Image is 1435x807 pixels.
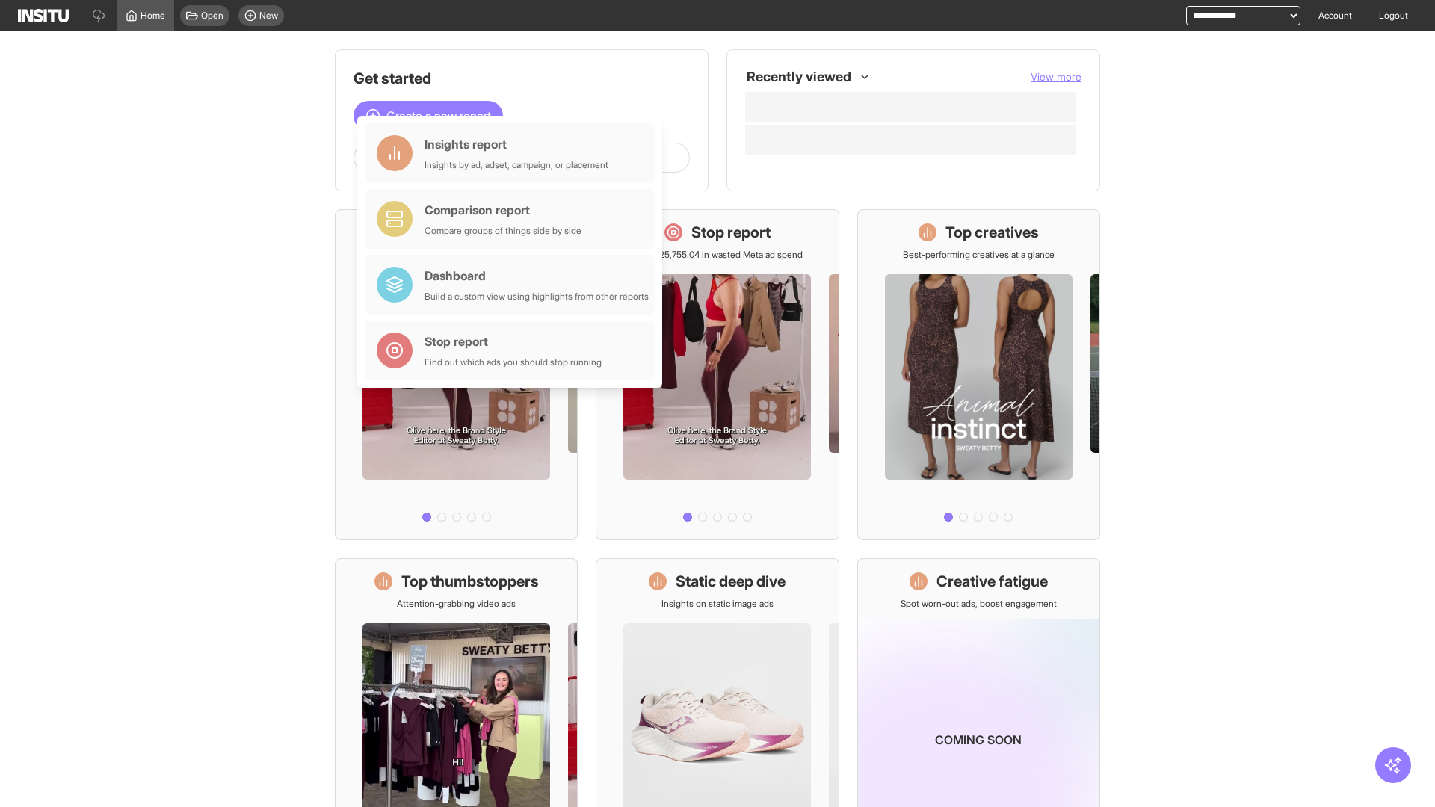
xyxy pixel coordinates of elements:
div: Insights report [425,135,608,153]
a: What's live nowSee all active ads instantly [335,209,578,540]
div: Comparison report [425,201,581,219]
h1: Get started [354,68,690,89]
button: View more [1031,69,1081,84]
span: View more [1031,70,1081,83]
div: Build a custom view using highlights from other reports [425,291,649,303]
img: Logo [18,9,69,22]
a: Top creativesBest-performing creatives at a glance [857,209,1100,540]
div: Compare groups of things side by side [425,225,581,237]
h1: Stop report [691,222,771,243]
h1: Top thumbstoppers [401,571,539,592]
p: Save £25,755.04 in wasted Meta ad spend [632,249,803,261]
span: Create a new report [386,107,491,125]
p: Attention-grabbing video ads [397,598,516,610]
a: Stop reportSave £25,755.04 in wasted Meta ad spend [596,209,839,540]
h1: Top creatives [945,222,1039,243]
h1: Static deep dive [676,571,786,592]
p: Best-performing creatives at a glance [903,249,1055,261]
span: Open [201,10,223,22]
div: Stop report [425,333,602,350]
div: Find out which ads you should stop running [425,356,602,368]
div: Insights by ad, adset, campaign, or placement [425,159,608,171]
button: Create a new report [354,101,503,131]
div: Dashboard [425,267,649,285]
span: New [259,10,278,22]
span: Home [141,10,165,22]
p: Insights on static image ads [661,598,774,610]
